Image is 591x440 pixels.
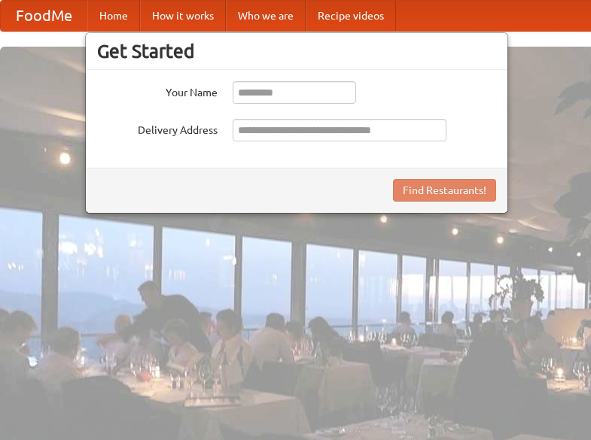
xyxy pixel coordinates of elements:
[306,1,396,31] a: Recipe videos
[87,1,140,31] a: Home
[97,40,496,62] h3: Get Started
[97,81,218,100] label: Your Name
[140,1,226,31] a: How it works
[97,119,218,138] label: Delivery Address
[393,179,496,202] button: Find Restaurants!
[1,1,87,31] a: FoodMe
[226,1,306,31] a: Who we are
